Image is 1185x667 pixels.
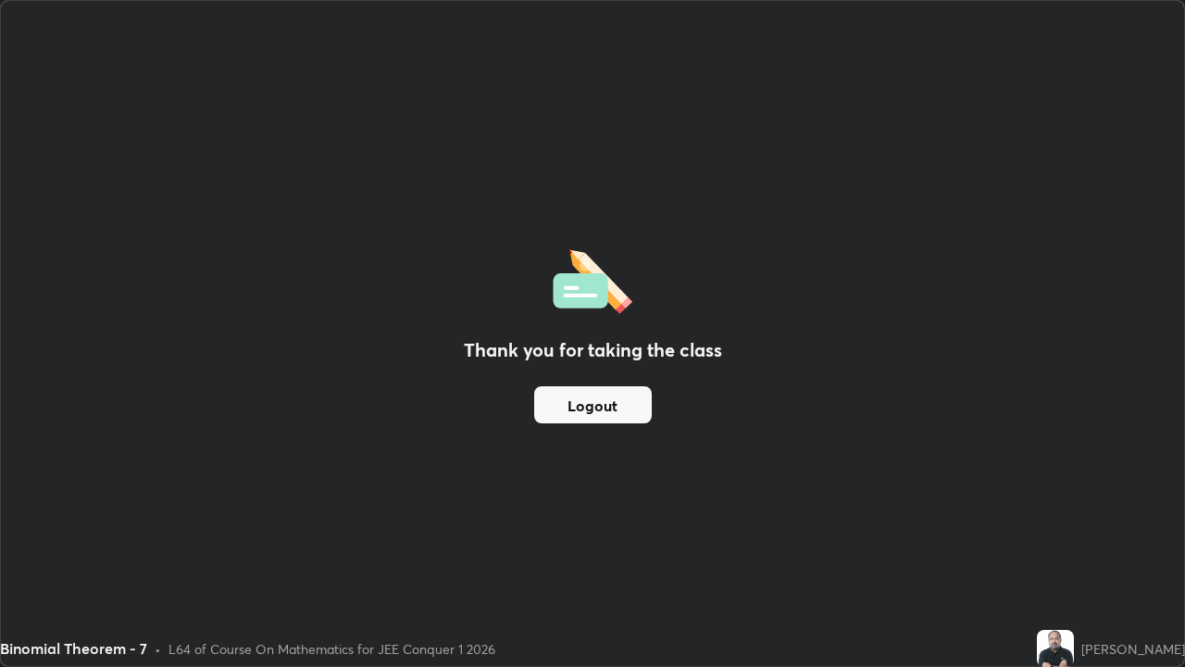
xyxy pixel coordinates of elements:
[534,386,652,423] button: Logout
[168,639,495,659] div: L64 of Course On Mathematics for JEE Conquer 1 2026
[464,336,722,364] h2: Thank you for taking the class
[1037,630,1074,667] img: 4b9ff783c6884ed49e0d5e181904d7dd.jpg
[1081,639,1185,659] div: [PERSON_NAME]
[553,244,632,314] img: offlineFeedback.1438e8b3.svg
[155,639,161,659] div: •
